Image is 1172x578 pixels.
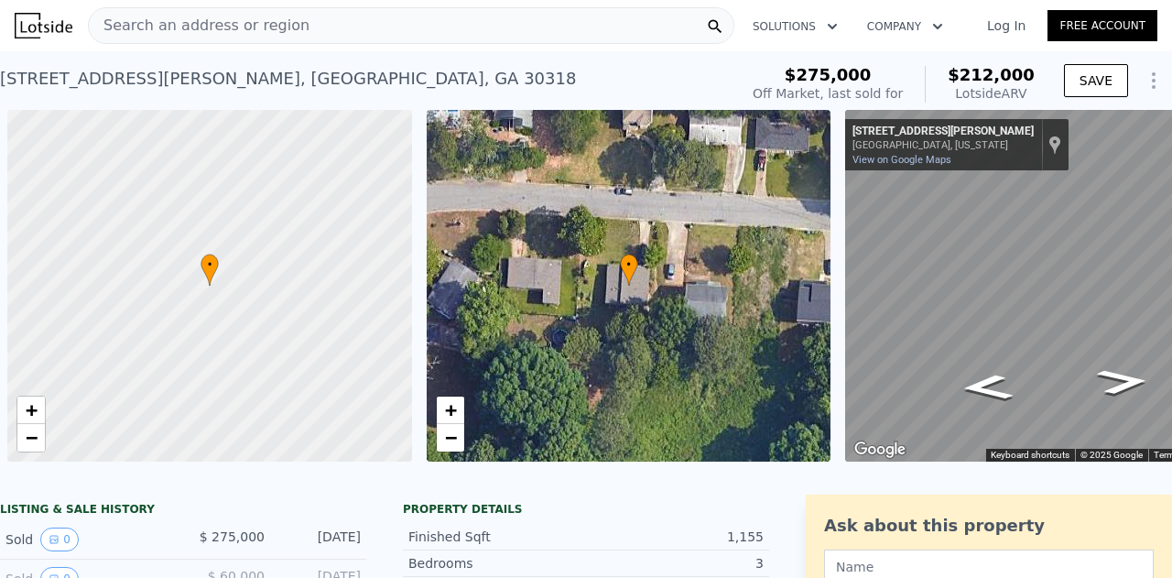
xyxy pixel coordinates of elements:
[753,84,903,103] div: Off Market, last sold for
[17,397,45,424] a: Zoom in
[437,424,464,452] a: Zoom out
[17,424,45,452] a: Zoom out
[850,438,910,462] img: Google
[1064,64,1128,97] button: SAVE
[89,15,309,37] span: Search an address or region
[1048,135,1061,155] a: Show location on map
[586,554,764,573] div: 3
[852,139,1034,151] div: [GEOGRAPHIC_DATA], [US_STATE]
[965,16,1047,35] a: Log In
[15,13,72,38] img: Lotside
[785,65,872,84] span: $275,000
[5,528,168,551] div: Sold
[852,10,958,43] button: Company
[852,125,1034,139] div: [STREET_ADDRESS][PERSON_NAME]
[1080,450,1143,460] span: © 2025 Google
[586,528,764,546] div: 1,155
[620,256,638,273] span: •
[1135,62,1172,99] button: Show Options
[26,398,38,421] span: +
[1075,363,1171,401] path: Go West, Mary George Ave NW
[201,256,219,273] span: •
[200,529,265,544] span: $ 275,000
[444,398,456,421] span: +
[26,426,38,449] span: −
[408,554,586,573] div: Bedrooms
[824,513,1154,539] div: Ask about this property
[948,84,1035,103] div: Lotside ARV
[40,528,79,551] button: View historical data
[444,426,456,449] span: −
[738,10,852,43] button: Solutions
[939,368,1035,407] path: Go East, Mary George Ave NW
[437,397,464,424] a: Zoom in
[620,254,638,286] div: •
[279,528,361,551] div: [DATE]
[948,65,1035,84] span: $212,000
[201,254,219,286] div: •
[852,154,951,166] a: View on Google Maps
[1047,10,1157,41] a: Free Account
[408,528,586,546] div: Finished Sqft
[403,502,769,517] div: Property details
[991,449,1069,462] button: Keyboard shortcuts
[850,438,910,462] a: Open this area in Google Maps (opens a new window)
